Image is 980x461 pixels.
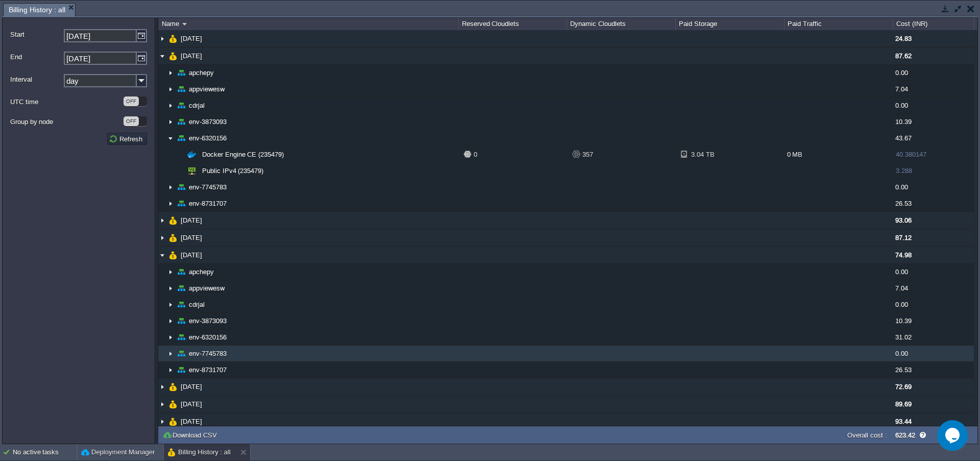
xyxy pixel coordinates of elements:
[895,216,912,224] span: 93.06
[177,280,185,296] img: AMDAwAAAACH5BAEAAAAALAAAAAABAAEAAAICRAEAOw==
[895,102,908,109] span: 0.00
[159,18,458,30] div: Name
[895,35,912,42] span: 24.83
[895,134,912,142] span: 43.67
[188,68,215,77] a: apchepy
[180,233,204,242] a: [DATE]
[188,101,206,110] a: cdrjal
[158,413,166,430] img: AMDAwAAAACH5BAEAAAAALAAAAAABAAEAAAICRAEAOw==
[188,349,228,358] a: env-7745783
[895,52,912,60] span: 87.62
[188,268,215,276] a: apchepy
[166,130,175,146] img: AMDAwAAAACH5BAEAAAAALAAAAAABAAEAAAICRAEAOw==
[166,65,175,81] img: AMDAwAAAACH5BAEAAAAALAAAAAABAAEAAAICRAEAOw==
[169,229,177,246] img: AMDAwAAAACH5BAEAAAAALAAAAAABAAEAAAICRAEAOw==
[180,216,204,225] a: [DATE]
[169,378,177,395] img: AMDAwAAAACH5BAEAAAAALAAAAAABAAEAAAICRAEAOw==
[166,98,175,113] img: AMDAwAAAACH5BAEAAAAALAAAAAABAAEAAAICRAEAOw==
[169,247,177,263] img: AMDAwAAAACH5BAEAAAAALAAAAAABAAEAAAICRAEAOw==
[166,264,175,280] img: AMDAwAAAACH5BAEAAAAALAAAAAABAAEAAAICRAEAOw==
[895,350,908,357] span: 0.00
[785,18,893,30] div: Paid Traffic
[166,81,175,97] img: AMDAwAAAACH5BAEAAAAALAAAAAABAAEAAAICRAEAOw==
[895,366,912,374] span: 26.53
[180,251,204,259] a: [DATE]
[169,30,177,47] img: AMDAwAAAACH5BAEAAAAALAAAAAABAAEAAAICRAEAOw==
[177,179,185,195] img: AMDAwAAAACH5BAEAAAAALAAAAAABAAEAAAICRAEAOw==
[158,396,166,413] img: AMDAwAAAACH5BAEAAAAALAAAAAABAAEAAAICRAEAOw==
[895,69,908,77] span: 0.00
[463,147,567,162] div: 0
[185,163,199,179] img: AMDAwAAAACH5BAEAAAAALAAAAAABAAEAAAICRAEAOw==
[175,147,183,162] img: AMDAwAAAACH5BAEAAAAALAAAAAABAAEAAAICRAEAOw==
[894,18,974,30] div: Cost (INR)
[177,114,185,130] img: AMDAwAAAACH5BAEAAAAALAAAAAABAAEAAAICRAEAOw==
[180,52,204,60] a: [DATE]
[177,65,185,81] img: AMDAwAAAACH5BAEAAAAALAAAAAABAAEAAAICRAEAOw==
[180,400,204,408] a: [DATE]
[188,300,206,309] span: cdrjal
[201,166,265,175] a: Public IPv4 (235479)
[847,431,887,439] label: Overall cost :
[937,420,970,451] iframe: chat widget
[9,4,65,16] span: Billing History : all
[459,18,567,30] div: Reserved Cloudlets
[896,151,926,158] span: 40.380147
[175,163,183,179] img: AMDAwAAAACH5BAEAAAAALAAAAAABAAEAAAICRAEAOw==
[169,212,177,229] img: AMDAwAAAACH5BAEAAAAALAAAAAABAAEAAAICRAEAOw==
[188,317,228,325] span: env-3873093
[177,313,185,329] img: AMDAwAAAACH5BAEAAAAALAAAAAABAAEAAAICRAEAOw==
[188,85,226,93] span: appviewesw
[168,447,231,457] button: Billing History : all
[10,116,122,127] label: Group by node
[201,150,285,159] span: Docker Engine CE (235479)
[166,297,175,312] img: AMDAwAAAACH5BAEAAAAALAAAAAABAAEAAAICRAEAOw==
[158,30,166,47] img: AMDAwAAAACH5BAEAAAAALAAAAAABAAEAAAICRAEAOw==
[177,81,185,97] img: AMDAwAAAACH5BAEAAAAALAAAAAABAAEAAAICRAEAOw==
[188,284,226,293] a: appviewesw
[158,212,166,229] img: AMDAwAAAACH5BAEAAAAALAAAAAABAAEAAAICRAEAOw==
[895,317,912,325] span: 10.39
[895,85,908,93] span: 7.04
[158,378,166,395] img: AMDAwAAAACH5BAEAAAAALAAAAAABAAEAAAICRAEAOw==
[10,29,63,40] label: Start
[681,147,714,162] div: 3.04 TB
[169,396,177,413] img: AMDAwAAAACH5BAEAAAAALAAAAAABAAEAAAICRAEAOw==
[166,114,175,130] img: AMDAwAAAACH5BAEAAAAALAAAAAABAAEAAAICRAEAOw==
[10,52,63,62] label: End
[124,116,139,126] div: OFF
[188,333,228,342] a: env-6320156
[185,147,199,162] img: AMDAwAAAACH5BAEAAAAALAAAAAABAAEAAAICRAEAOw==
[169,413,177,430] img: AMDAwAAAACH5BAEAAAAALAAAAAABAAEAAAICRAEAOw==
[166,346,175,361] img: AMDAwAAAACH5BAEAAAAALAAAAAABAAEAAAICRAEAOw==
[895,118,912,126] span: 10.39
[180,382,204,391] a: [DATE]
[895,284,908,292] span: 7.04
[895,333,912,341] span: 31.02
[158,47,166,64] img: AMDAwAAAACH5BAEAAAAALAAAAAABAAEAAAICRAEAOw==
[895,301,908,308] span: 0.00
[895,383,912,391] span: 72.69
[188,134,228,142] a: env-6320156
[158,229,166,246] img: AMDAwAAAACH5BAEAAAAALAAAAAABAAEAAAICRAEAOw==
[109,134,145,143] button: Refresh
[177,98,185,113] img: AMDAwAAAACH5BAEAAAAALAAAAAABAAEAAAICRAEAOw==
[895,234,912,241] span: 87.12
[166,313,175,329] img: AMDAwAAAACH5BAEAAAAALAAAAAABAAEAAAICRAEAOw==
[895,400,912,408] span: 89.69
[177,346,185,361] img: AMDAwAAAACH5BAEAAAAALAAAAAABAAEAAAICRAEAOw==
[166,362,175,378] img: AMDAwAAAACH5BAEAAAAALAAAAAABAAEAAAICRAEAOw==
[177,297,185,312] img: AMDAwAAAACH5BAEAAAAALAAAAAABAAEAAAICRAEAOw==
[177,264,185,280] img: AMDAwAAAACH5BAEAAAAALAAAAAABAAEAAAICRAEAOw==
